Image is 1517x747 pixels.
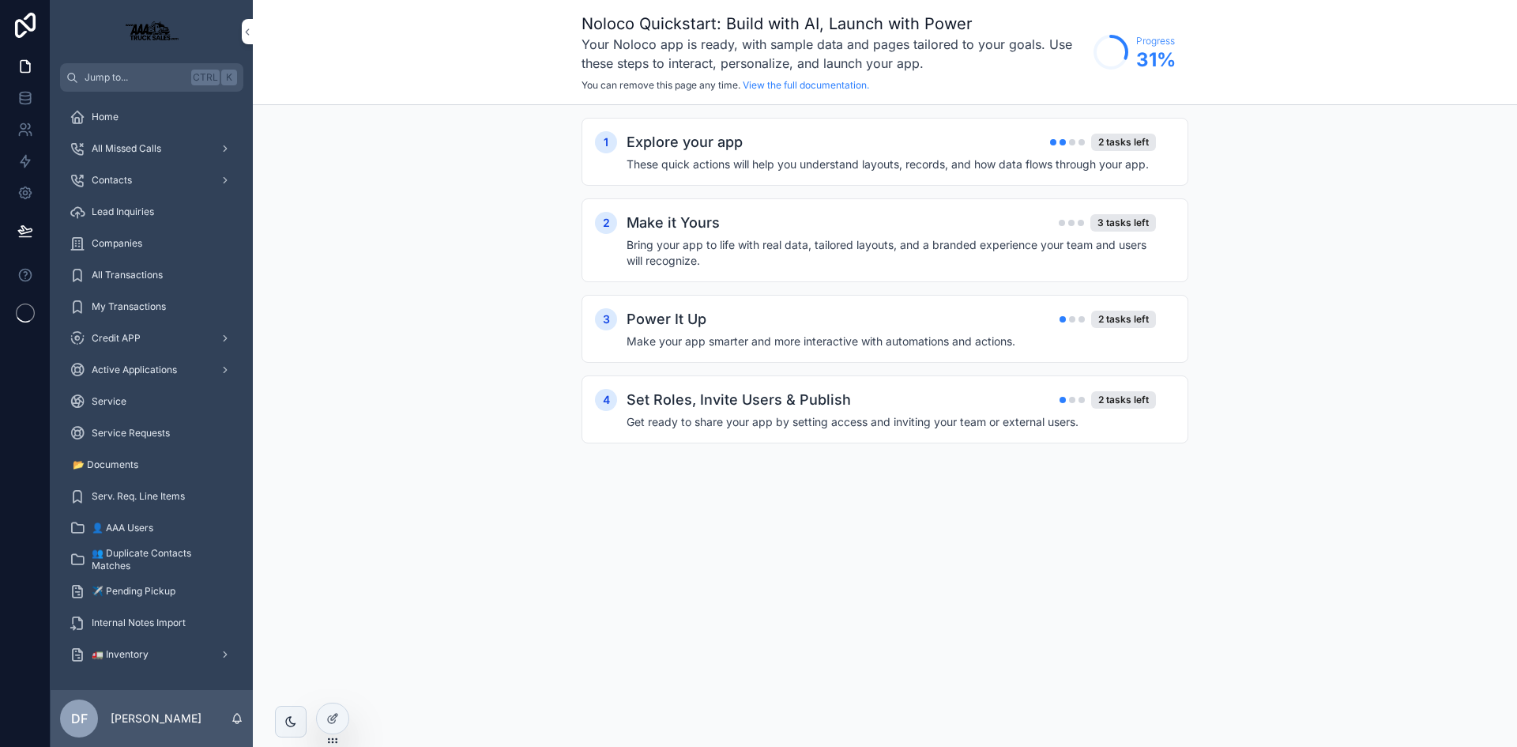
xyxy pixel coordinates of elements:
[92,174,132,187] span: Contacts
[60,134,243,163] a: All Missed Calls
[595,131,617,153] div: 1
[92,300,166,313] span: My Transactions
[627,414,1156,430] h4: Get ready to share your app by setting access and inviting your team or external users.
[627,308,706,330] h2: Power It Up
[92,395,126,408] span: Service
[73,458,138,471] span: 📂 Documents
[60,640,243,669] a: 🚛 Inventory
[595,389,617,411] div: 4
[51,92,253,689] div: scrollable content
[60,387,243,416] a: Service
[92,522,153,534] span: 👤 AAA Users
[60,609,243,637] a: Internal Notes Import
[60,198,243,226] a: Lead Inquiries
[92,490,185,503] span: Serv. Req. Line Items
[627,212,720,234] h2: Make it Yours
[117,19,186,44] img: App logo
[60,261,243,289] a: All Transactions
[92,585,175,598] span: ✈️ Pending Pickup
[1136,47,1176,73] span: 31 %
[60,63,243,92] button: Jump to...CtrlK
[92,237,142,250] span: Companies
[582,35,1086,73] h3: Your Noloco app is ready, with sample data and pages tailored to your goals. Use these steps to i...
[582,13,1086,35] h1: Noloco Quickstart: Build with AI, Launch with Power
[1091,391,1156,409] div: 2 tasks left
[191,70,220,85] span: Ctrl
[92,427,170,440] span: Service Requests
[253,105,1517,488] div: scrollable content
[595,308,617,330] div: 3
[60,451,243,479] a: 📂 Documents
[223,71,235,84] span: K
[1091,134,1156,151] div: 2 tasks left
[1091,311,1156,328] div: 2 tasks left
[60,577,243,606] a: ✈️ Pending Pickup
[60,103,243,131] a: Home
[627,131,743,153] h2: Explore your app
[582,79,740,91] span: You can remove this page any time.
[60,419,243,447] a: Service Requests
[92,142,161,155] span: All Missed Calls
[60,324,243,353] a: Credit APP
[111,711,201,726] p: [PERSON_NAME]
[92,364,177,376] span: Active Applications
[60,482,243,511] a: Serv. Req. Line Items
[92,617,186,629] span: Internal Notes Import
[92,547,228,572] span: 👥 Duplicate Contacts Matches
[627,389,851,411] h2: Set Roles, Invite Users & Publish
[627,237,1156,269] h4: Bring your app to life with real data, tailored layouts, and a branded experience your team and u...
[92,111,119,123] span: Home
[92,206,154,218] span: Lead Inquiries
[60,166,243,194] a: Contacts
[85,71,185,84] span: Jump to...
[60,356,243,384] a: Active Applications
[92,648,149,661] span: 🚛 Inventory
[60,229,243,258] a: Companies
[92,269,163,281] span: All Transactions
[71,709,88,728] span: DF
[1136,35,1176,47] span: Progress
[60,514,243,542] a: 👤 AAA Users
[627,157,1156,172] h4: These quick actions will help you understand layouts, records, and how data flows through your app.
[92,332,141,345] span: Credit APP
[60,545,243,574] a: 👥 Duplicate Contacts Matches
[743,79,869,91] a: View the full documentation.
[60,292,243,321] a: My Transactions
[1090,214,1156,232] div: 3 tasks left
[627,334,1156,349] h4: Make your app smarter and more interactive with automations and actions.
[595,212,617,234] div: 2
